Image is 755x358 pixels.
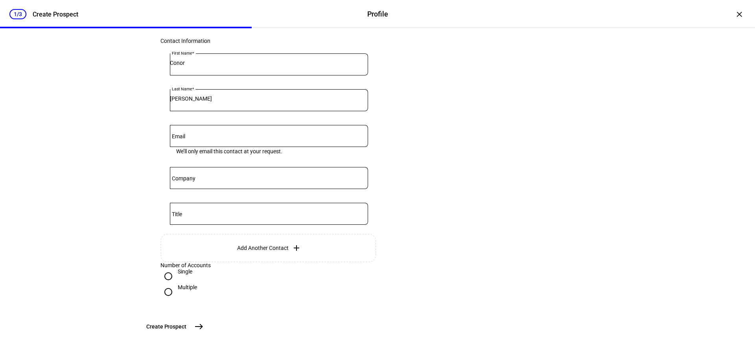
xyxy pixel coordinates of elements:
[160,38,377,44] div: Contact Information
[9,9,26,19] div: 1/3
[178,268,192,275] div: Single
[172,175,195,182] mat-label: Company
[237,245,289,251] span: Add Another Contact
[178,284,197,290] div: Multiple
[146,323,186,330] span: Create Prospect
[172,86,192,91] mat-label: Last Name
[160,262,377,268] div: Number of Accounts
[733,8,746,20] div: ×
[172,133,185,140] mat-label: Email
[142,319,207,334] button: Create Prospect
[194,322,204,331] mat-icon: east
[292,243,301,253] mat-icon: add
[176,147,282,154] mat-hint: We’ll only email this contact at your request.
[367,9,388,19] div: Profile
[33,11,78,18] div: Create Prospect
[172,211,182,217] mat-label: Title
[172,51,192,55] mat-label: First Name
